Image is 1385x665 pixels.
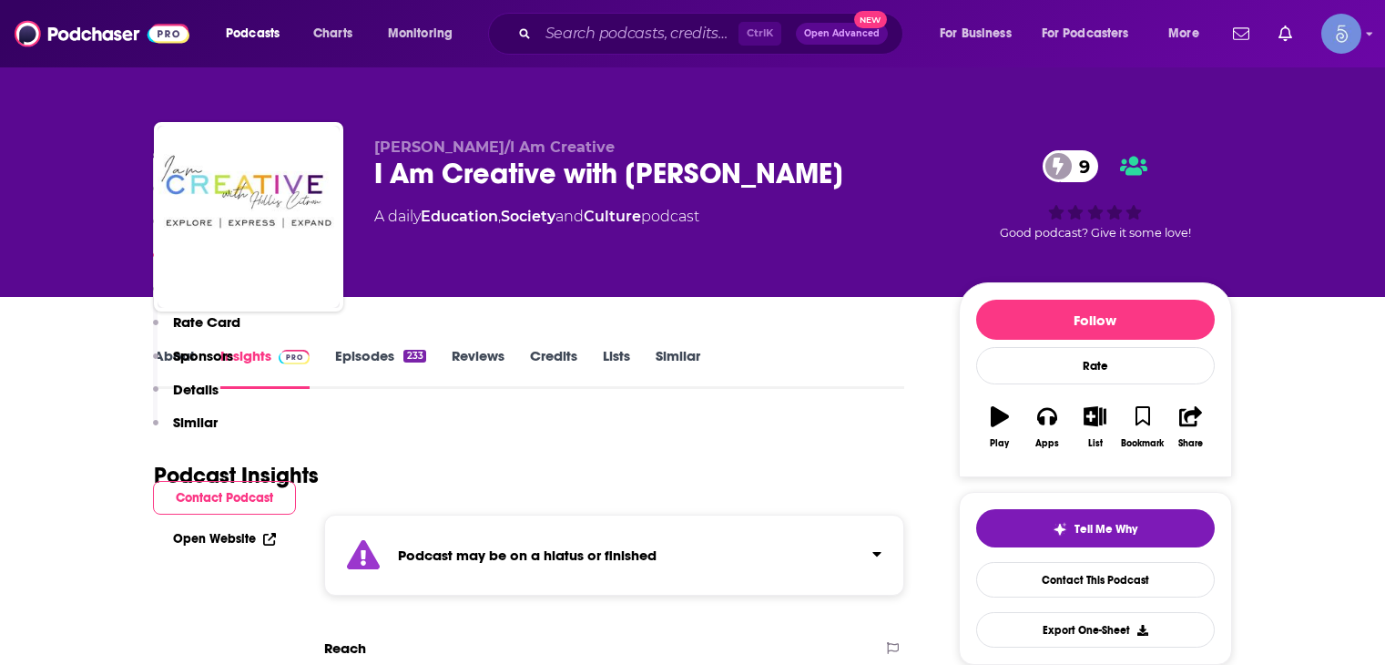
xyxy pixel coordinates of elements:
[940,21,1012,46] span: For Business
[1271,18,1299,49] a: Show notifications dropdown
[976,509,1215,547] button: tell me why sparkleTell Me Why
[173,381,219,398] p: Details
[498,208,501,225] span: ,
[1156,19,1222,48] button: open menu
[324,639,366,657] h2: Reach
[1321,14,1361,54] button: Show profile menu
[313,21,352,46] span: Charts
[173,414,218,431] p: Similar
[388,21,453,46] span: Monitoring
[301,19,363,48] a: Charts
[1053,522,1067,537] img: tell me why sparkle
[538,19,738,48] input: Search podcasts, credits, & more...
[1043,150,1099,182] a: 9
[374,138,615,156] span: [PERSON_NAME]/I Am Creative
[421,208,498,225] a: Education
[1321,14,1361,54] img: User Profile
[501,208,555,225] a: Society
[374,206,699,228] div: A daily podcast
[1030,19,1156,48] button: open menu
[976,394,1023,460] button: Play
[158,126,340,308] img: I Am Creative with Hollis Citron
[335,347,425,389] a: Episodes233
[738,22,781,46] span: Ctrl K
[555,208,584,225] span: and
[796,23,888,45] button: Open AdvancedNew
[15,16,189,51] img: Podchaser - Follow, Share and Rate Podcasts
[1168,21,1199,46] span: More
[976,612,1215,648] button: Export One-Sheet
[1178,438,1203,449] div: Share
[959,138,1232,251] div: 9Good podcast? Give it some love!
[927,19,1034,48] button: open menu
[1321,14,1361,54] span: Logged in as Spiral5-G1
[1074,522,1137,537] span: Tell Me Why
[1226,18,1257,49] a: Show notifications dropdown
[1000,226,1191,240] span: Good podcast? Give it some love!
[603,347,630,389] a: Lists
[213,19,303,48] button: open menu
[1061,150,1099,182] span: 9
[976,347,1215,384] div: Rate
[1088,438,1103,449] div: List
[153,414,218,447] button: Similar
[1071,394,1118,460] button: List
[153,347,233,381] button: Sponsors
[403,350,425,363] div: 233
[1119,394,1166,460] button: Bookmark
[505,13,921,55] div: Search podcasts, credits, & more...
[854,11,887,28] span: New
[398,547,657,564] strong: Podcast may be on a hiatus or finished
[153,381,219,414] button: Details
[1035,438,1059,449] div: Apps
[375,19,476,48] button: open menu
[1023,394,1071,460] button: Apps
[976,562,1215,598] a: Contact This Podcast
[153,481,296,515] button: Contact Podcast
[1166,394,1214,460] button: Share
[173,347,233,364] p: Sponsors
[173,531,276,547] a: Open Website
[1121,438,1164,449] div: Bookmark
[584,208,641,225] a: Culture
[656,347,700,389] a: Similar
[1042,21,1129,46] span: For Podcasters
[324,515,905,596] section: Click to expand status details
[990,438,1009,449] div: Play
[530,347,577,389] a: Credits
[804,29,880,38] span: Open Advanced
[226,21,280,46] span: Podcasts
[976,300,1215,340] button: Follow
[452,347,504,389] a: Reviews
